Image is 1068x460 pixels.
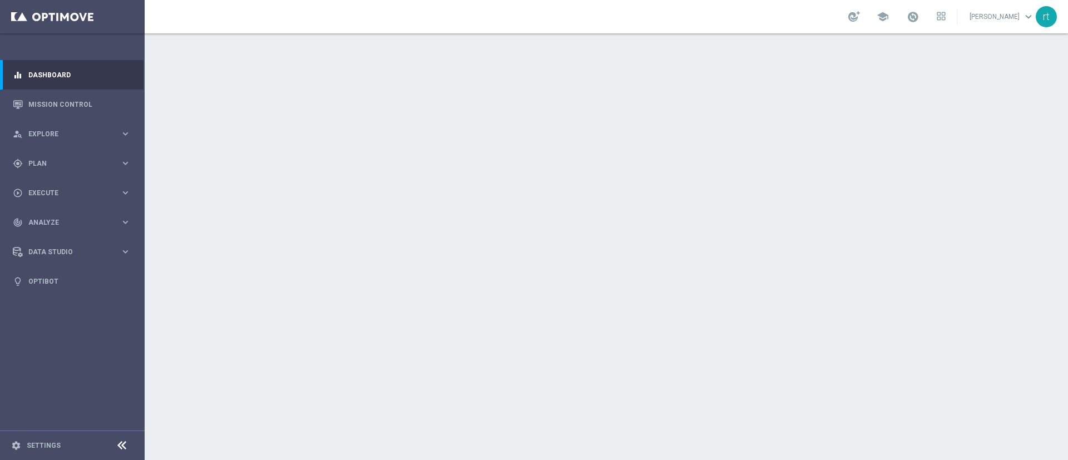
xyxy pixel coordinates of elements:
[28,60,131,90] a: Dashboard
[13,266,131,296] div: Optibot
[28,131,120,137] span: Explore
[28,190,120,196] span: Execute
[13,217,23,227] i: track_changes
[120,246,131,257] i: keyboard_arrow_right
[13,188,23,198] i: play_circle_outline
[28,219,120,226] span: Analyze
[27,442,61,449] a: Settings
[13,188,120,198] div: Execute
[12,71,131,80] button: equalizer Dashboard
[877,11,889,23] span: school
[13,70,23,80] i: equalizer
[11,441,21,451] i: settings
[28,160,120,167] span: Plan
[28,266,131,296] a: Optibot
[120,217,131,227] i: keyboard_arrow_right
[120,128,131,139] i: keyboard_arrow_right
[28,90,131,119] a: Mission Control
[13,60,131,90] div: Dashboard
[13,217,120,227] div: Analyze
[1022,11,1035,23] span: keyboard_arrow_down
[12,218,131,227] button: track_changes Analyze keyboard_arrow_right
[28,249,120,255] span: Data Studio
[120,158,131,169] i: keyboard_arrow_right
[13,129,23,139] i: person_search
[12,130,131,139] button: person_search Explore keyboard_arrow_right
[12,277,131,286] button: lightbulb Optibot
[13,159,23,169] i: gps_fixed
[12,248,131,256] button: Data Studio keyboard_arrow_right
[1036,6,1057,27] div: rt
[12,189,131,197] button: play_circle_outline Execute keyboard_arrow_right
[13,247,120,257] div: Data Studio
[968,8,1036,25] a: [PERSON_NAME]keyboard_arrow_down
[13,90,131,119] div: Mission Control
[12,100,131,109] button: Mission Control
[13,276,23,286] i: lightbulb
[120,187,131,198] i: keyboard_arrow_right
[13,129,120,139] div: Explore
[13,159,120,169] div: Plan
[12,159,131,168] button: gps_fixed Plan keyboard_arrow_right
